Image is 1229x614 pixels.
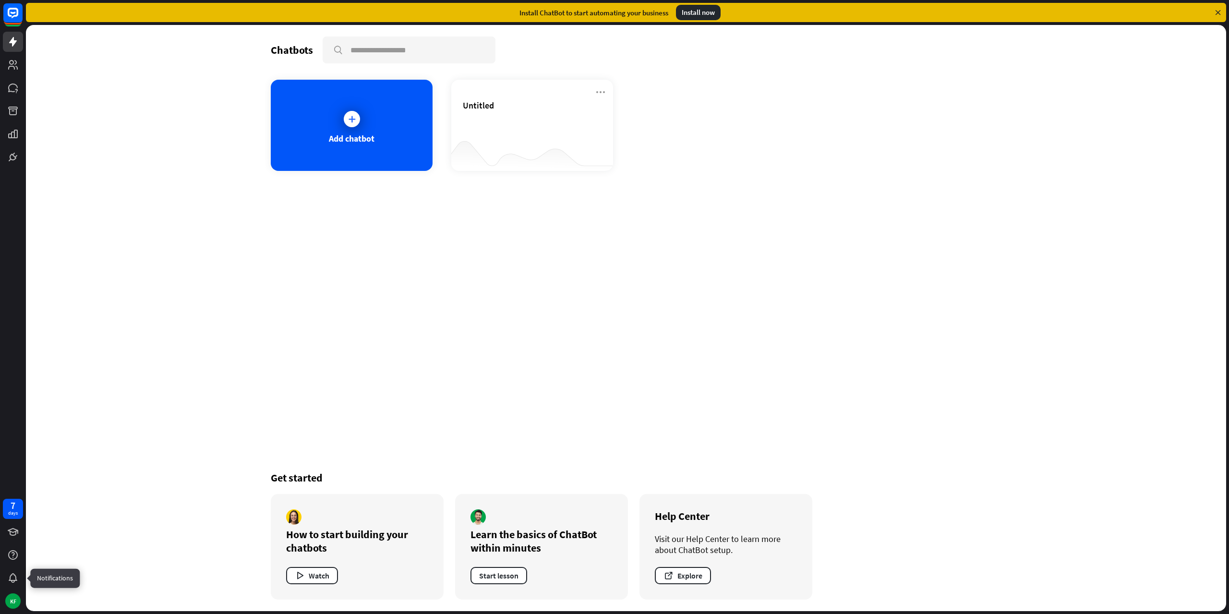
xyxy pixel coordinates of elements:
[655,567,711,584] button: Explore
[470,567,527,584] button: Start lesson
[286,528,428,554] div: How to start building your chatbots
[329,133,374,144] div: Add chatbot
[5,593,21,609] div: KF
[463,100,494,111] span: Untitled
[271,471,981,484] div: Get started
[676,5,721,20] div: Install now
[470,509,486,525] img: author
[519,8,668,17] div: Install ChatBot to start automating your business
[11,501,15,510] div: 7
[271,43,313,57] div: Chatbots
[655,533,797,555] div: Visit our Help Center to learn more about ChatBot setup.
[286,509,301,525] img: author
[3,499,23,519] a: 7 days
[8,510,18,517] div: days
[8,4,36,33] button: Open LiveChat chat widget
[655,509,797,523] div: Help Center
[286,567,338,584] button: Watch
[470,528,613,554] div: Learn the basics of ChatBot within minutes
